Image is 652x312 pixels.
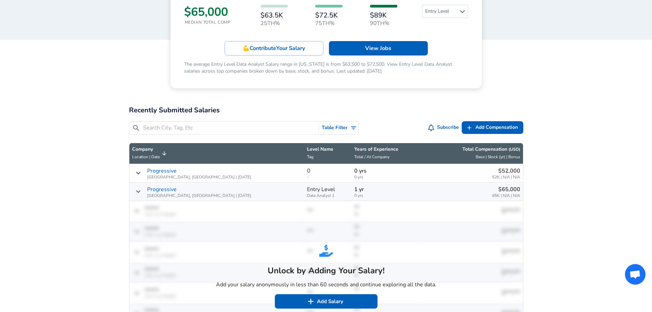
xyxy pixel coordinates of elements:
[462,121,523,134] a: Add Compensation
[354,175,419,179] span: 0 yrs
[329,41,428,55] a: View Jobs
[365,44,391,52] p: View Jobs
[509,147,520,152] button: (USD)
[315,19,343,27] p: 75th%
[424,146,520,161] span: Total Compensation (USD) Base | Stock (yr) | Bonus
[307,167,310,175] p: 0
[307,185,335,194] p: Entry Level
[462,146,520,153] p: Total Compensation
[132,146,160,153] p: Company
[132,154,160,160] span: Location | Date
[319,122,358,134] button: Toggle Search Filters
[143,124,316,132] input: Search City, Tag, Etc
[427,121,462,134] button: Subscribe
[492,185,520,194] p: $65,000
[354,154,389,160] span: Total / At Company
[492,167,520,175] p: $52,000
[476,154,520,160] span: Base | Stock (yr) | Bonus
[370,19,397,27] p: 90th%
[147,185,177,194] a: Progressive
[275,294,378,309] button: Add Salary
[216,265,436,276] h5: Unlock by Adding Your Salary!
[225,41,323,55] a: 💪ContributeYour Salary
[185,19,231,25] p: Median Total Comp
[147,167,177,175] a: Progressive
[184,61,468,75] p: The average Entry Level Data Analyst Salary range in [US_STATE] is from $63,500 to $72,500. View ...
[260,12,288,19] h6: $63.5K
[625,264,645,285] div: Open chat
[276,45,305,52] span: Your Salary
[260,19,288,27] p: 25th%
[422,5,468,17] span: Entry Level
[370,12,397,19] h6: $89K
[147,175,251,179] span: [GEOGRAPHIC_DATA], [GEOGRAPHIC_DATA] | [DATE]
[132,146,169,161] span: CompanyLocation | Date
[307,298,314,305] img: svg+xml;base64,PHN2ZyB4bWxucz0iaHR0cDovL3d3dy53My5vcmcvMjAwMC9zdmciIGZpbGw9IiNmZmZmZmYiIHZpZXdCb3...
[492,194,520,198] span: 65K | N/A | N/A
[354,146,419,153] p: Years of Experience
[307,154,314,160] span: Tag
[147,194,251,198] span: [GEOGRAPHIC_DATA], [GEOGRAPHIC_DATA] | [DATE]
[307,194,349,198] span: Data Analyst 1
[307,146,349,153] p: Level Name
[475,123,518,132] span: Add Compensation
[315,12,343,19] h6: $72.5K
[243,44,305,52] p: 💪 Contribute
[354,185,419,194] p: 1 yr
[129,105,523,116] h2: Recently Submitted Salaries
[216,280,436,289] p: Add your salary anonymously in less than 60 seconds and continue exploring all the data.
[184,5,231,19] h3: $65,000
[492,175,520,179] span: 52K | N/A | N/A
[354,167,419,175] p: 0 yrs
[307,175,349,179] span: -
[354,194,419,198] span: 0 yrs
[319,244,333,258] img: svg+xml;base64,PHN2ZyB4bWxucz0iaHR0cDovL3d3dy53My5vcmcvMjAwMC9zdmciIGZpbGw9IiMyNjhERUMiIHZpZXdCb3...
